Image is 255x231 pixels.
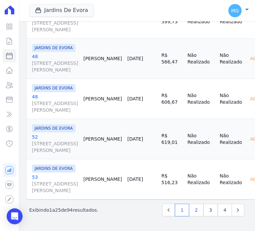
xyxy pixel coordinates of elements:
a: 2 [189,204,203,216]
td: Não Realizado [185,159,217,199]
a: 3 [203,204,218,216]
td: [PERSON_NAME] [81,79,125,119]
span: [STREET_ADDRESS][PERSON_NAME] [32,100,78,113]
td: R$ 566,47 [159,39,185,79]
a: 1 [175,204,189,216]
span: MG [231,8,239,13]
span: [STREET_ADDRESS][PERSON_NAME] [32,140,78,154]
span: JARDINS DE EVORA [32,44,75,52]
span: [STREET_ADDRESS][PERSON_NAME] [32,180,78,194]
a: [DATE] [127,136,143,142]
a: [DATE] [127,96,143,101]
td: R$ 606,67 [159,79,185,119]
a: 52[STREET_ADDRESS][PERSON_NAME] [32,134,78,154]
a: Next [232,204,244,216]
button: MG [223,1,255,20]
td: [PERSON_NAME] [81,39,125,79]
a: 47[STREET_ADDRESS][PERSON_NAME] [32,13,78,33]
td: [PERSON_NAME] [81,119,125,159]
span: 1 [49,207,52,213]
td: Não Realizado [185,79,217,119]
span: JARDINS DE EVORA [32,84,75,92]
a: [DATE] [127,56,143,61]
span: 25 [55,207,61,213]
button: Jardins De Evora [29,4,94,17]
td: R$ 619,01 [159,119,185,159]
td: R$ 516,23 [159,159,185,199]
span: JARDINS DE EVORA [32,124,75,132]
span: [STREET_ADDRESS][PERSON_NAME] [32,60,78,73]
a: 48[STREET_ADDRESS][PERSON_NAME] [32,53,78,73]
a: [DATE] [127,176,143,182]
span: JARDINS DE EVORA [32,165,75,173]
td: Não Realizado [217,159,245,199]
a: 4 [218,204,232,216]
td: [PERSON_NAME] [81,159,125,199]
td: Não Realizado [217,119,245,159]
td: Não Realizado [185,119,217,159]
td: Não Realizado [185,39,217,79]
span: [STREET_ADDRESS][PERSON_NAME] [32,20,78,33]
a: 48[STREET_ADDRESS][PERSON_NAME] [32,93,78,113]
div: Open Intercom Messenger [7,208,23,224]
span: 94 [67,207,73,213]
a: Previous [162,204,175,216]
td: Não Realizado [217,79,245,119]
a: 53[STREET_ADDRESS][PERSON_NAME] [32,174,78,194]
td: Não Realizado [217,39,245,79]
p: Exibindo a de resultados. [29,207,98,213]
